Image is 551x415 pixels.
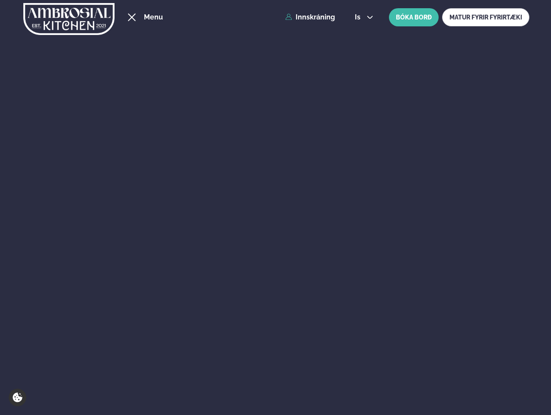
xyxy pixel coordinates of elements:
[348,14,380,21] button: is
[127,12,137,22] button: hamburger
[389,8,439,26] button: BÓKA BORÐ
[23,1,115,37] img: logo
[442,8,529,26] a: MATUR FYRIR FYRIRTÆKI
[355,14,363,21] span: is
[9,389,26,406] a: Cookie settings
[285,13,335,21] a: Innskráning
